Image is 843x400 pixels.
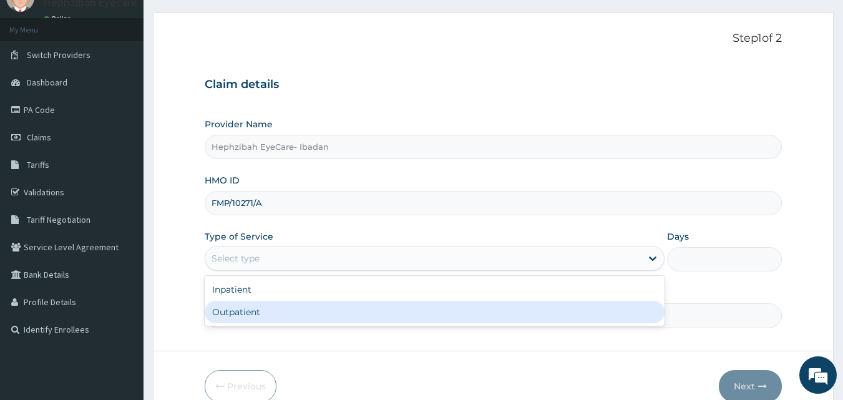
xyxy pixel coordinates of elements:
[205,191,782,215] input: Enter HMO ID
[72,120,172,246] span: We're online!
[27,214,90,225] span: Tariff Negotiation
[205,6,235,36] div: Minimize live chat window
[27,159,49,170] span: Tariffs
[205,230,273,243] label: Type of Service
[44,14,74,23] a: Online
[212,252,260,265] div: Select type
[65,70,210,86] div: Chat with us now
[205,278,665,301] div: Inpatient
[27,132,51,143] span: Claims
[27,77,67,88] span: Dashboard
[205,301,665,323] div: Outpatient
[205,174,240,187] label: HMO ID
[6,267,238,311] textarea: Type your message and hit 'Enter'
[667,230,689,243] label: Days
[27,49,90,61] span: Switch Providers
[23,62,51,94] img: d_794563401_company_1708531726252_794563401
[205,78,782,92] h3: Claim details
[205,118,273,130] label: Provider Name
[205,32,782,46] p: Step 1 of 2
